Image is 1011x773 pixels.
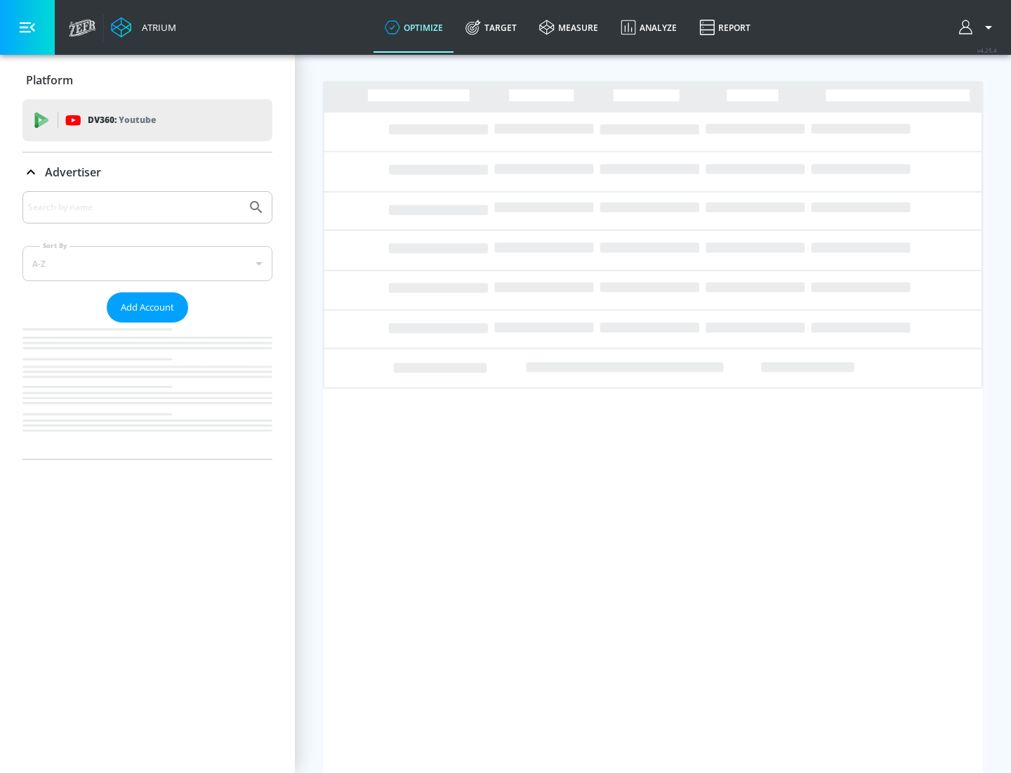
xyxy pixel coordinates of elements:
button: Add Account [107,292,188,323]
p: Youtube [119,112,156,127]
div: A-Z [22,246,272,281]
p: Platform [26,72,73,88]
span: v 4.25.4 [977,46,997,54]
a: measure [528,2,609,53]
div: Advertiser [22,191,272,459]
div: DV360: Youtube [22,99,272,141]
nav: list of Advertiser [22,323,272,459]
a: Target [454,2,528,53]
a: Analyze [609,2,688,53]
label: Sort By [40,241,70,250]
div: Platform [22,60,272,100]
a: Report [688,2,762,53]
p: DV360: [88,112,156,128]
p: Advertiser [45,164,101,180]
a: optimize [374,2,454,53]
a: Atrium [111,17,176,38]
div: Atrium [136,21,176,34]
div: Advertiser [22,152,272,192]
input: Search by name [28,198,241,216]
span: Add Account [121,299,174,316]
